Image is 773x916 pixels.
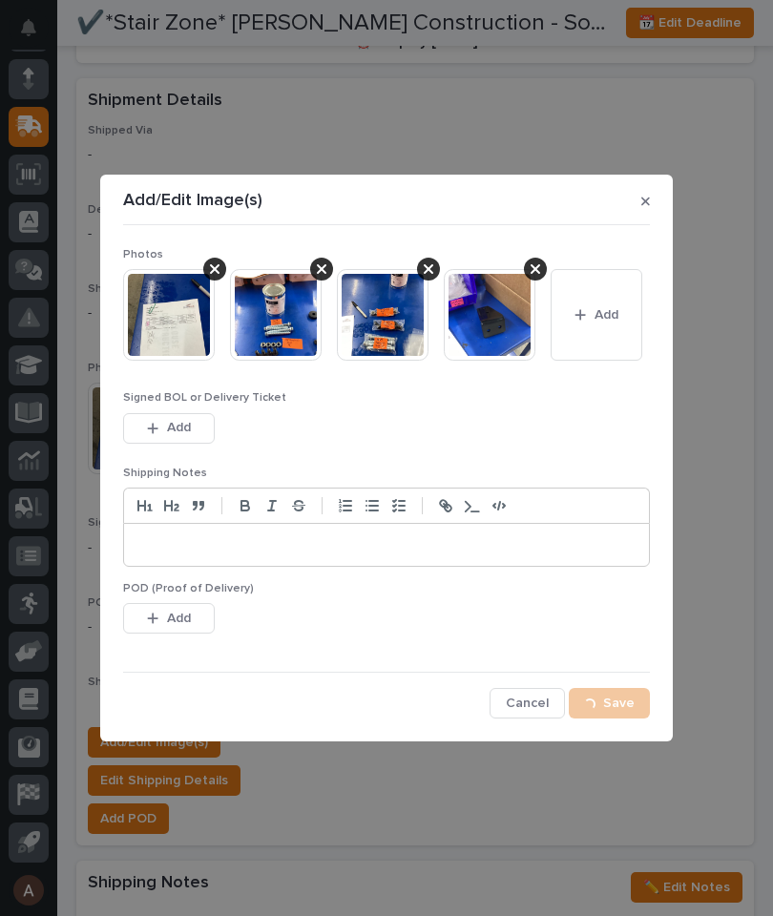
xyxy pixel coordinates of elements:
[123,249,163,260] span: Photos
[167,419,191,436] span: Add
[123,603,215,634] button: Add
[603,695,635,712] span: Save
[595,306,618,323] span: Add
[123,392,286,404] span: Signed BOL or Delivery Ticket
[167,610,191,627] span: Add
[506,695,549,712] span: Cancel
[551,269,642,361] button: Add
[123,191,262,212] p: Add/Edit Image(s)
[123,468,207,479] span: Shipping Notes
[123,413,215,444] button: Add
[123,583,254,594] span: POD (Proof of Delivery)
[490,688,565,718] button: Cancel
[569,688,650,718] button: Save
